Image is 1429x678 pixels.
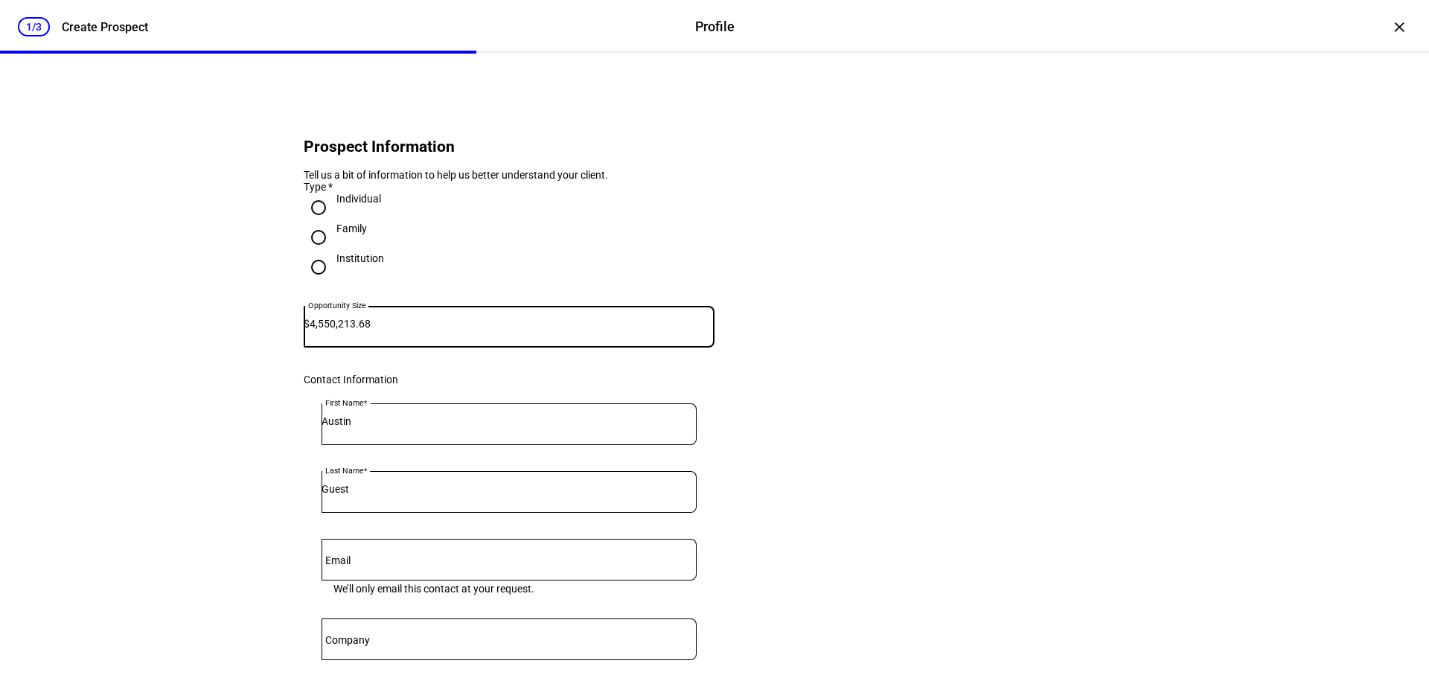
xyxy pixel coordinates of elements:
mat-label: Company [325,634,370,646]
div: Contact Information [304,374,714,386]
div: Family [336,223,367,234]
div: Type * [304,181,714,193]
div: Profile [695,17,735,36]
mat-hint: We’ll only email this contact at your request. [333,581,534,595]
mat-label: Opportunity Size [308,301,365,310]
span: $ [304,318,310,330]
div: Institution [336,252,384,264]
mat-label: First Name [325,398,363,407]
div: Tell us a bit of information to help us better understand your client. [304,169,714,181]
div: Individual [336,193,381,205]
h2: Prospect Information [304,138,714,156]
div: 1/3 [18,17,50,36]
mat-label: Email [325,554,351,566]
div: Create Prospect [62,20,148,34]
mat-label: Last Name [325,466,363,475]
div: × [1387,15,1411,39]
